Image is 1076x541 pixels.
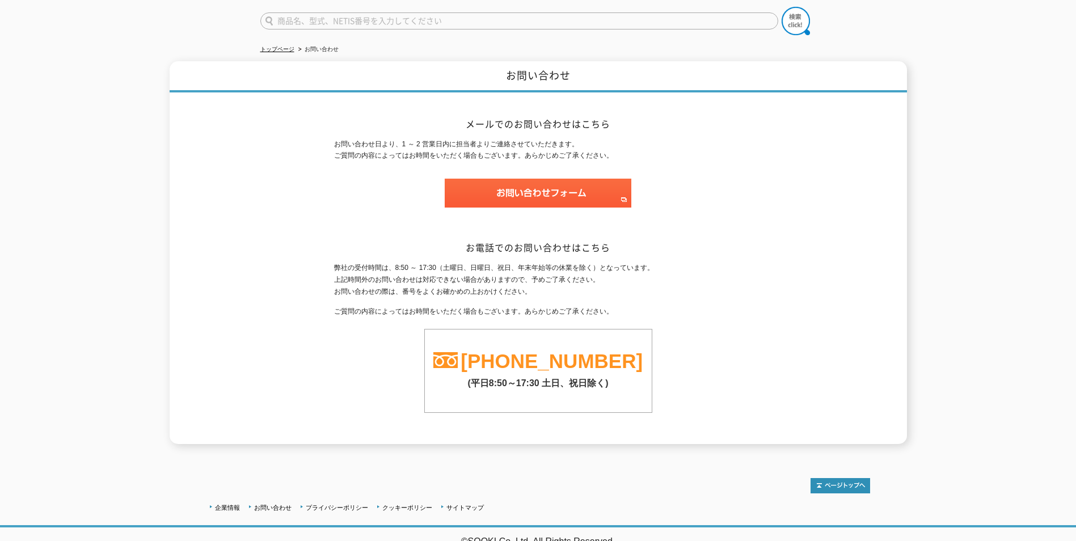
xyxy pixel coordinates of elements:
[170,61,907,92] h1: お問い合わせ
[334,306,742,318] p: ご質問の内容によってはお時間をいただく場合もございます。あらかじめご了承ください。
[334,242,742,253] h2: お電話でのお問い合わせはこちら
[461,350,643,372] a: [PHONE_NUMBER]
[334,262,742,297] p: 弊社の受付時間は、8:50 ～ 17:30（土曜日、日曜日、祝日、年末年始等の休業を除く）となっています。 上記時間外のお問い合わせは対応できない場合がありますので、予めご了承ください。 お問い...
[382,504,432,511] a: クッキーポリシー
[260,46,294,52] a: トップページ
[782,7,810,35] img: btn_search.png
[334,138,742,162] p: お問い合わせ日より、1 ～ 2 営業日内に担当者よりご連絡させていただきます。 ご質問の内容によってはお時間をいただく場合もございます。あらかじめご了承ください。
[334,118,742,130] h2: メールでのお問い合わせはこちら
[215,504,240,511] a: 企業情報
[260,12,778,29] input: 商品名、型式、NETIS番号を入力してください
[811,478,870,493] img: トップページへ
[446,504,484,511] a: サイトマップ
[445,179,631,208] img: お問い合わせフォーム
[254,504,292,511] a: お問い合わせ
[306,504,368,511] a: プライバシーポリシー
[425,372,652,390] p: (平日8:50～17:30 土日、祝日除く)
[296,44,339,56] li: お問い合わせ
[445,197,631,205] a: お問い合わせフォーム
